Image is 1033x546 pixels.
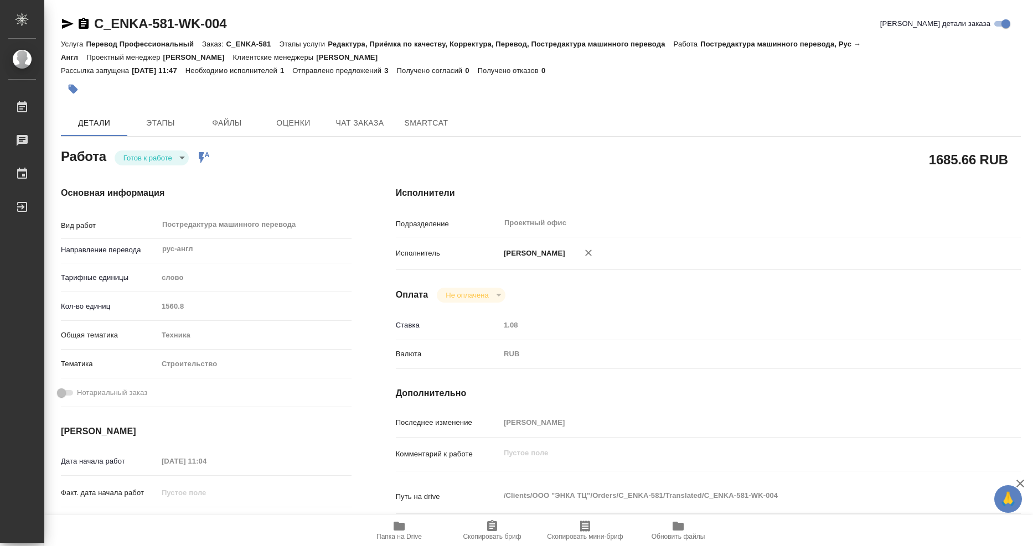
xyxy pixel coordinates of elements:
p: [DATE] 11:47 [132,66,185,75]
h4: Дополнительно [396,387,1021,400]
p: 0 [541,66,554,75]
p: Путь на drive [396,491,500,502]
div: Готов к работе [437,288,505,303]
input: Пустое поле [158,485,255,501]
p: Дата начала работ [61,456,158,467]
p: Подразделение [396,219,500,230]
div: Техника [158,326,352,345]
h4: Оплата [396,288,428,301]
p: Заказ: [202,40,226,48]
p: C_ENKA-581 [226,40,280,48]
input: Пустое поле [500,414,969,430]
p: 0 [465,66,477,75]
span: Детали [68,116,121,130]
p: Факт. дата начала работ [61,487,158,498]
button: Папка на Drive [353,515,446,546]
button: Добавить тэг [61,77,85,101]
h4: Исполнители [396,186,1021,200]
p: Работа [674,40,701,48]
span: Скопировать мини-бриф [547,533,623,540]
p: Услуга [61,40,86,48]
p: Комментарий к работе [396,449,500,460]
p: [PERSON_NAME] [500,248,565,259]
button: Обновить файлы [632,515,725,546]
p: Отправлено предложений [292,66,384,75]
button: Скопировать ссылку для ЯМессенджера [61,17,74,30]
input: Пустое поле [500,317,969,333]
input: Пустое поле [158,453,255,469]
p: 1 [280,66,292,75]
span: Скопировать бриф [463,533,521,540]
span: Папка на Drive [376,533,422,540]
p: Ставка [396,320,500,331]
h4: Основная информация [61,186,352,200]
p: Редактура, Приёмка по качеству, Корректура, Перевод, Постредактура машинного перевода [328,40,673,48]
p: Тарифные единицы [61,272,158,283]
p: [PERSON_NAME] [163,53,233,61]
p: Тематика [61,358,158,370]
h2: Работа [61,145,106,165]
textarea: /Clients/ООО "ЭНКА ТЦ"/Orders/C_ENKA-581/Translated/C_ENKA-581-WK-004 [500,486,969,505]
p: Общая тематика [61,330,158,341]
p: Клиентские менеджеры [233,53,317,61]
p: 3 [384,66,396,75]
p: Рассылка запущена [61,66,132,75]
button: Удалить исполнителя [576,241,601,265]
span: Нотариальный заказ [77,387,147,398]
button: Скопировать мини-бриф [539,515,632,546]
button: Скопировать ссылку [77,17,90,30]
button: Скопировать бриф [446,515,539,546]
p: Исполнитель [396,248,500,259]
h4: [PERSON_NAME] [61,425,352,438]
p: Последнее изменение [396,417,500,428]
div: Строительство [158,355,352,373]
span: Обновить файлы [652,533,705,540]
input: Пустое поле [158,298,352,314]
div: RUB [500,345,969,363]
p: Перевод Профессиональный [86,40,202,48]
span: Оценки [267,116,320,130]
span: Чат заказа [333,116,386,130]
div: слово [158,268,352,287]
a: C_ENKA-581-WK-004 [94,16,226,31]
span: 🙏 [999,487,1017,511]
button: 🙏 [994,485,1022,513]
input: Пустое поле [158,513,255,529]
p: Получено отказов [478,66,541,75]
span: [PERSON_NAME] детали заказа [880,18,990,29]
button: Готов к работе [120,153,175,163]
p: [PERSON_NAME] [316,53,386,61]
span: Этапы [134,116,187,130]
button: Не оплачена [442,290,492,300]
p: Кол-во единиц [61,301,158,312]
p: Направление перевода [61,245,158,256]
p: Проектный менеджер [86,53,163,61]
div: Готов к работе [115,150,189,165]
span: Файлы [200,116,254,130]
p: Валюта [396,349,500,360]
p: Необходимо исполнителей [185,66,280,75]
p: Этапы услуги [279,40,328,48]
p: Вид работ [61,220,158,231]
p: Получено согласий [397,66,466,75]
h2: 1685.66 RUB [929,150,1008,169]
span: SmartCat [400,116,453,130]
